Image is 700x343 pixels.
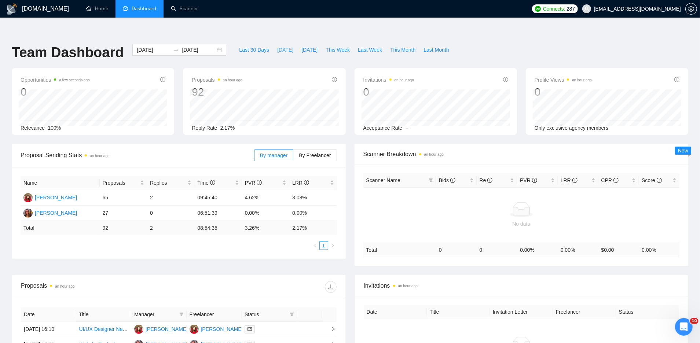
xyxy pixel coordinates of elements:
span: setting [686,6,697,12]
td: 0.00% [242,206,289,221]
th: Freelancer [187,307,242,322]
th: Invitation Letter [490,305,553,319]
td: 3.08% [289,190,337,206]
span: info-circle [572,178,578,183]
td: 3.26 % [242,221,289,235]
img: O [190,325,199,334]
button: right [328,241,337,250]
span: Score [642,177,661,183]
td: 2 [147,221,194,235]
time: an hour ago [424,152,444,156]
span: info-circle [257,180,262,185]
span: [DATE] [301,46,318,54]
td: Total [363,243,436,257]
span: info-circle [210,180,215,185]
span: right [330,243,335,248]
button: setting [685,3,697,15]
td: [DATE] 16:10 [21,322,76,337]
span: 2.17% [220,125,235,131]
td: 0 [477,243,517,257]
td: 2 [147,190,194,206]
span: info-circle [503,77,508,82]
span: 10 [690,318,699,324]
div: Proposals [21,281,179,293]
div: [PERSON_NAME] [201,325,243,333]
th: Manager [131,307,187,322]
span: By Freelancer [299,152,331,158]
span: Relevance [21,125,45,131]
button: [DATE] [273,44,297,56]
span: [DATE] [277,46,293,54]
span: New [678,148,688,154]
iframe: Intercom live chat [675,318,693,336]
span: filter [178,309,185,320]
img: O [23,193,33,202]
th: Title [76,307,132,322]
span: Time [197,180,215,186]
span: Scanner Name [366,177,400,183]
a: A[PERSON_NAME] [23,210,77,215]
span: Connects: [543,5,565,13]
span: swap-right [173,47,179,53]
div: No data [366,220,677,228]
a: 1 [320,241,328,250]
span: Proposals [103,179,139,187]
img: upwork-logo.png [535,6,541,12]
span: Re [480,177,493,183]
td: 0.00 % [517,243,558,257]
th: Freelancer [553,305,616,319]
td: $ 0.00 [598,243,639,257]
div: [PERSON_NAME] [35,193,77,202]
button: left [311,241,319,250]
span: Proposals [192,75,242,84]
button: This Month [386,44,419,56]
div: 92 [192,85,242,99]
span: Dashboard [132,5,156,12]
img: O [134,325,143,334]
li: Previous Page [311,241,319,250]
span: to [173,47,179,53]
span: Last 30 Days [239,46,269,54]
div: 0 [535,85,592,99]
span: Status [245,310,287,318]
li: 1 [319,241,328,250]
input: End date [182,46,215,54]
td: 08:54:35 [194,221,242,235]
a: O[PERSON_NAME] [190,326,243,332]
span: Proposal Sending Stats [21,151,254,160]
span: LRR [292,180,309,186]
a: O[PERSON_NAME] [23,194,77,200]
td: 65 [100,190,147,206]
span: -- [405,125,408,131]
img: A [23,209,33,218]
span: By manager [260,152,287,158]
span: PVR [520,177,537,183]
span: CPR [601,177,619,183]
span: filter [179,312,184,317]
th: Date [364,305,427,319]
span: Invitations [364,281,679,290]
span: Reply Rate [192,125,217,131]
th: Date [21,307,76,322]
time: an hour ago [398,284,418,288]
a: UI/UX Designer Needed for Application Development [79,326,199,332]
td: 0 [147,206,194,221]
time: an hour ago [90,154,109,158]
th: Status [616,305,679,319]
div: [PERSON_NAME] [146,325,188,333]
span: left [313,243,317,248]
th: Name [21,176,100,190]
span: info-circle [487,178,492,183]
span: filter [290,312,294,317]
td: 09:45:40 [194,190,242,206]
a: setting [685,6,697,12]
time: an hour ago [572,78,591,82]
span: Bids [439,177,455,183]
time: a few seconds ago [59,78,89,82]
span: info-circle [657,178,662,183]
span: Acceptance Rate [363,125,403,131]
span: info-circle [450,178,455,183]
time: an hour ago [223,78,242,82]
a: O[PERSON_NAME] [134,326,188,332]
button: Last Week [354,44,386,56]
